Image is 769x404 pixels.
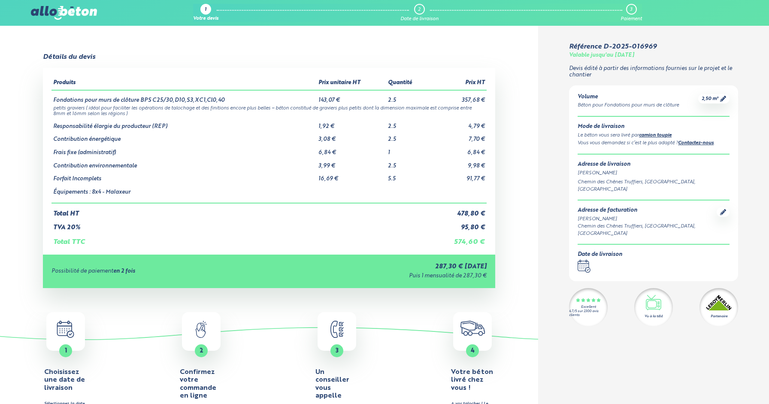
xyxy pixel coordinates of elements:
[711,314,727,319] div: Partenaire
[386,76,431,90] th: Quantité
[51,169,316,182] td: Forfait Incomplets
[431,90,487,104] td: 357,68 €
[621,4,642,22] a: 3 Paiement
[205,7,206,13] div: 1
[386,143,431,156] td: 1
[431,217,487,231] td: 95,80 €
[51,268,277,275] div: Possibilité de paiement
[581,305,596,309] div: Excellent
[51,231,431,246] td: Total TTC
[51,182,316,203] td: Équipements : 8x4 - Malaxeur
[569,52,634,59] div: Valable jusqu'au [DATE]
[578,223,717,237] div: Chemin des Chênes Truffiers, [GEOGRAPHIC_DATA], [GEOGRAPHIC_DATA]
[43,53,95,61] div: Détails du devis
[578,140,730,147] div: Vous vous demandez si c’est le plus adapté ? .
[630,7,632,12] div: 3
[639,133,672,138] a: camion toupie
[578,170,730,177] div: [PERSON_NAME]
[51,104,487,117] td: petits graviers ( idéal pour faciliter les opérations de talochage et des finitions encore plus b...
[317,76,387,90] th: Prix unitaire HT
[578,132,730,140] div: Le béton vous sera livré par
[693,371,760,395] iframe: Help widget launcher
[451,368,494,392] h4: Votre béton livré chez vous !
[431,169,487,182] td: 91,77 €
[386,169,431,182] td: 5.5
[578,216,717,223] div: [PERSON_NAME]
[400,16,439,22] div: Date de livraison
[578,179,730,193] div: Chemin des Chênes Truffiers, [GEOGRAPHIC_DATA], [GEOGRAPHIC_DATA]
[431,130,487,143] td: 7,70 €
[317,130,387,143] td: 3,08 €
[31,6,97,20] img: allobéton
[180,368,223,400] h4: Confirmez votre commande en ligne
[51,203,431,218] td: Total HT
[386,156,431,170] td: 2.5
[431,117,487,130] td: 4,79 €
[431,231,487,246] td: 574,60 €
[386,117,431,130] td: 2.5
[460,321,485,336] img: truck.c7a9816ed8b9b1312949.png
[51,217,431,231] td: TVA 20%
[51,130,316,143] td: Contribution énergétique
[569,43,657,51] div: Référence D-2025-016969
[578,102,679,109] div: Béton pour Fondations pour murs de clôture
[678,141,714,146] a: Contactez-nous
[193,4,218,22] a: 1 Votre devis
[51,156,316,170] td: Contribution environnementale
[431,203,487,218] td: 478,80 €
[400,4,439,22] a: 2 Date de livraison
[317,169,387,182] td: 16,69 €
[431,156,487,170] td: 9,98 €
[336,348,339,354] span: 3
[569,310,608,317] div: 4.7/5 sur 2300 avis clients
[193,16,218,22] div: Votre devis
[578,252,622,258] div: Date de livraison
[578,207,717,214] div: Adresse de facturation
[51,117,316,130] td: Responsabilité élargie du producteur (REP)
[386,130,431,143] td: 2.5
[200,348,203,354] span: 2
[51,143,316,156] td: Frais fixe (administratif)
[645,314,663,319] div: Vu à la télé
[277,273,487,279] div: Puis 1 mensualité de 287,30 €
[578,94,679,100] div: Volume
[113,268,135,274] strong: en 2 fois
[51,90,316,104] td: Fondations pour murs de clôture BPS C25/30,D10,S3,XC1,Cl0,40
[44,368,87,392] h4: Choisissez une date de livraison
[621,16,642,22] div: Paiement
[277,263,487,270] div: 287,30 € [DATE]
[578,161,730,168] div: Adresse de livraison
[65,348,67,354] span: 1
[317,117,387,130] td: 1,92 €
[51,76,316,90] th: Produits
[317,143,387,156] td: 6,84 €
[569,66,738,78] p: Devis édité à partir des informations fournies sur le projet et le chantier
[471,348,475,354] span: 4
[418,7,421,12] div: 2
[431,143,487,156] td: 6,84 €
[386,90,431,104] td: 2.5
[317,156,387,170] td: 3,99 €
[315,368,358,400] h4: Un conseiller vous appelle
[431,76,487,90] th: Prix HT
[317,90,387,104] td: 143,07 €
[578,124,730,130] div: Mode de livraison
